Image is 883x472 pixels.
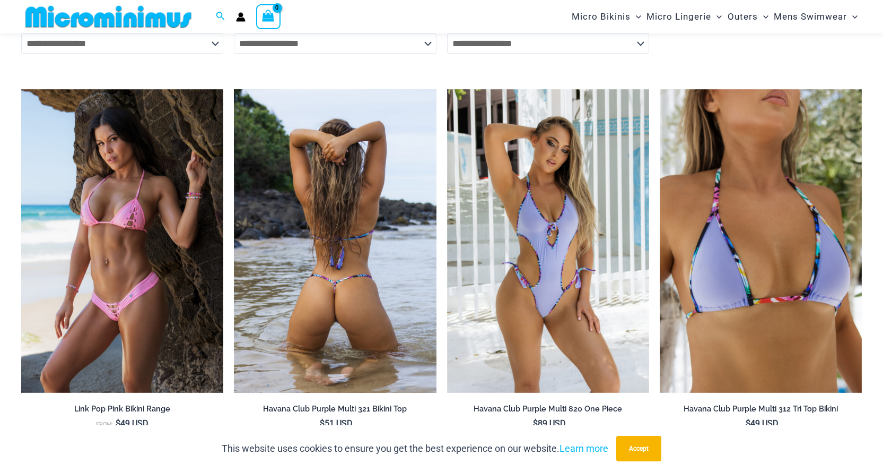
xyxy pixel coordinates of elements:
span: Menu Toggle [711,3,722,30]
span: $ [116,418,120,428]
p: This website uses cookies to ensure you get the best experience on our website. [222,441,608,457]
a: Havana Club Purple Multi 321 Bikini Top [234,404,436,418]
a: Search icon link [216,10,225,23]
a: OutersMenu ToggleMenu Toggle [725,3,771,30]
img: Link Pop Pink 3070 Top 4955 Bottom 01 [21,89,223,393]
a: Mens SwimwearMenu ToggleMenu Toggle [771,3,860,30]
span: Mens Swimwear [774,3,847,30]
span: From: [96,421,113,428]
bdi: 89 USD [533,418,566,428]
a: Link Pop Pink Bikini Range [21,404,223,418]
a: View Shopping Cart, empty [256,4,281,29]
h2: Havana Club Purple Multi 312 Tri Top Bikini [660,404,862,414]
span: Menu Toggle [631,3,641,30]
span: $ [746,418,750,428]
a: Havana Club Purple Multi 312 Top 01Havana Club Purple Multi 312 Top 451 Bottom 03Havana Club Purp... [660,89,862,393]
bdi: 51 USD [320,418,353,428]
h2: Havana Club Purple Multi 820 One Piece [447,404,649,414]
button: Accept [616,436,661,461]
span: $ [320,418,325,428]
a: Micro BikinisMenu ToggleMenu Toggle [569,3,644,30]
span: Menu Toggle [847,3,858,30]
img: MM SHOP LOGO FLAT [21,5,196,29]
nav: Site Navigation [567,2,862,32]
a: Link Pop Pink 3070 Top 4955 Bottom 01Link Pop Pink 3070 Top 4955 Bottom 02Link Pop Pink 3070 Top ... [21,89,223,393]
a: Havana Club Purple Multi 820 One Piece 01Havana Club Purple Multi 820 One Piece 03Havana Club Pur... [447,89,649,393]
h2: Havana Club Purple Multi 321 Bikini Top [234,404,436,414]
a: Havana Club Purple Multi 312 Tri Top Bikini [660,404,862,418]
a: Account icon link [236,12,246,22]
span: Micro Bikinis [572,3,631,30]
img: Havana Club Purple Multi 321 Top 451 Bottom 03 [234,89,436,393]
a: Havana Club Purple Multi 820 One Piece [447,404,649,418]
span: Menu Toggle [758,3,768,30]
h2: Link Pop Pink Bikini Range [21,404,223,414]
img: Havana Club Purple Multi 312 Top 01 [660,89,862,393]
span: $ [533,418,538,428]
bdi: 49 USD [746,418,779,428]
a: Havana Club Purple Multi 321 Top 01Havana Club Purple Multi 321 Top 451 Bottom 03Havana Club Purp... [234,89,436,393]
span: Outers [728,3,758,30]
img: Havana Club Purple Multi 820 One Piece 01 [447,89,649,393]
span: Micro Lingerie [646,3,711,30]
a: Learn more [559,443,608,454]
a: Micro LingerieMenu ToggleMenu Toggle [644,3,724,30]
bdi: 49 USD [116,418,148,428]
